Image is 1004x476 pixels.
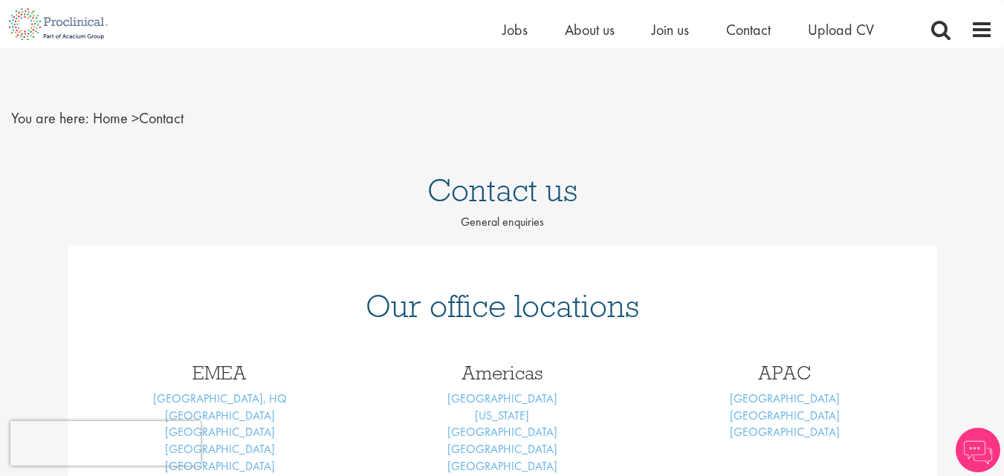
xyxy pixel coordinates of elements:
iframe: reCAPTCHA [10,421,201,466]
h3: APAC [655,363,915,382]
span: You are here: [11,108,89,128]
a: [GEOGRAPHIC_DATA] [447,441,557,457]
span: Contact [93,108,184,128]
a: breadcrumb link to Home [93,108,128,128]
a: [GEOGRAPHIC_DATA], HQ [153,391,287,406]
h1: Our office locations [90,290,915,322]
a: [GEOGRAPHIC_DATA] [165,458,275,474]
a: Join us [652,20,689,39]
a: [GEOGRAPHIC_DATA] [165,408,275,423]
a: [GEOGRAPHIC_DATA] [447,391,557,406]
h3: EMEA [90,363,350,382]
a: [GEOGRAPHIC_DATA] [165,441,275,457]
a: Upload CV [808,20,874,39]
span: > [132,108,139,128]
img: Chatbot [956,428,1000,472]
a: [GEOGRAPHIC_DATA] [730,424,840,440]
a: [GEOGRAPHIC_DATA] [447,458,557,474]
h3: Americas [372,363,632,382]
a: [US_STATE] [475,408,529,423]
a: Contact [726,20,771,39]
a: About us [565,20,615,39]
a: Jobs [502,20,528,39]
a: [GEOGRAPHIC_DATA] [730,391,840,406]
a: [GEOGRAPHIC_DATA] [730,408,840,423]
a: [GEOGRAPHIC_DATA] [165,424,275,440]
a: [GEOGRAPHIC_DATA] [447,424,557,440]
